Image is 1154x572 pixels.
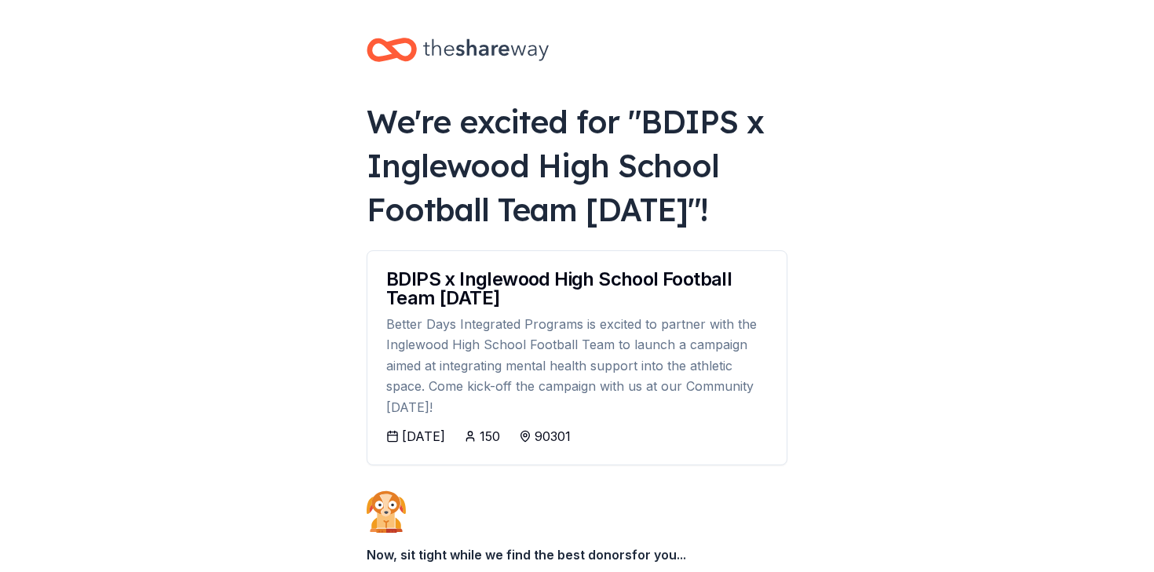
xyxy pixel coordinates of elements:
[480,427,500,446] div: 150
[367,100,787,231] div: We're excited for " BDIPS x Inglewood High School Football Team [DATE] "!
[535,427,571,446] div: 90301
[367,539,787,570] div: Now, sit tight while we find the best donors for you...
[367,490,406,533] img: Dog waiting patiently
[386,314,768,417] div: Better Days Integrated Programs is excited to partner with the Inglewood High School Football Tea...
[402,427,445,446] div: [DATE]
[386,270,768,308] div: BDIPS x Inglewood High School Football Team [DATE]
